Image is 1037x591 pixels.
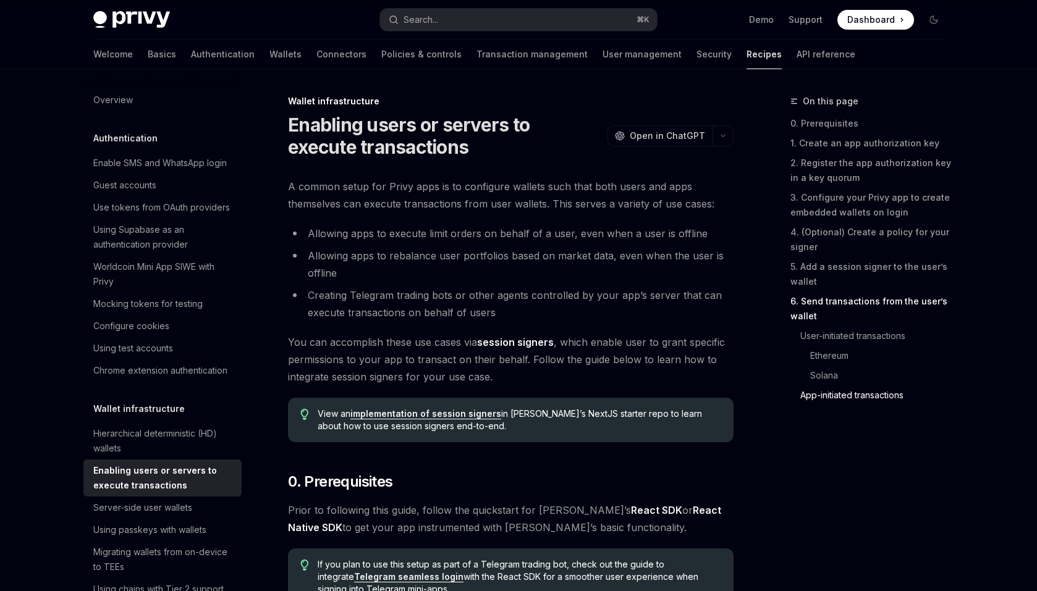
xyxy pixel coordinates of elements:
a: Security [696,40,732,69]
div: Mocking tokens for testing [93,296,203,311]
div: Overview [93,93,133,107]
span: You can accomplish these use cases via , which enable user to grant specific permissions to your ... [288,333,734,385]
button: Open search [380,9,657,31]
span: View an in [PERSON_NAME]’s NextJS starter repo to learn about how to use session signers end-to-end. [318,408,721,432]
a: Authentication [191,40,255,69]
a: User-initiated transactions [790,326,954,346]
span: A common setup for Privy apps is to configure wallets such that both users and apps themselves ca... [288,178,734,212]
div: Using Supabase as an authentication provider [93,222,234,252]
a: Dashboard [837,10,914,30]
button: Toggle dark mode [924,10,944,30]
a: Enable SMS and WhatsApp login [83,152,242,174]
span: 0. Prerequisites [288,472,392,492]
h5: Wallet infrastructure [93,401,185,416]
li: Creating Telegram trading bots or other agents controlled by your app’s server that can execute t... [288,287,734,321]
img: dark logo [93,11,170,28]
a: Enabling users or servers to execute transactions [83,459,242,497]
div: Enable SMS and WhatsApp login [93,156,227,170]
a: Using test accounts [83,337,242,359]
a: 2. Register the app authorization key in a key quorum [790,153,954,188]
a: Using Supabase as an authentication provider [83,219,242,256]
span: ⌘ K [637,15,650,25]
div: Chrome extension authentication [93,363,227,378]
a: Basics [148,40,176,69]
span: Open in ChatGPT [630,130,705,142]
a: App-initiated transactions [790,385,954,405]
a: Chrome extension authentication [83,359,242,382]
span: Prior to following this guide, follow the quickstart for [PERSON_NAME]’s or to get your app instr... [288,501,734,536]
div: Hierarchical deterministic (HD) wallets [93,426,234,456]
svg: Tip [300,409,309,420]
span: On this page [803,94,858,109]
a: Server-side user wallets [83,497,242,519]
div: Migrating wallets from on-device to TEEs [93,545,234,574]
div: Server-side user wallets [93,500,192,515]
div: Using test accounts [93,341,173,356]
div: Guest accounts [93,178,156,193]
button: Open in ChatGPT [607,125,713,146]
div: Using passkeys with wallets [93,522,206,537]
span: Dashboard [847,14,895,26]
a: 5. Add a session signer to the user’s wallet [790,257,954,291]
div: Wallet infrastructure [288,95,734,107]
a: Demo [749,14,774,26]
a: Using passkeys with wallets [83,519,242,541]
a: 1. Create an app authorization key [790,133,954,153]
a: Hierarchical deterministic (HD) wallets [83,422,242,459]
a: Solana [790,366,954,385]
a: Connectors [316,40,366,69]
a: Migrating wallets from on-device to TEEs [83,541,242,578]
a: 4. (Optional) Create a policy for your signer [790,222,954,257]
a: Transaction management [476,40,588,69]
div: Search... [404,12,438,27]
a: 3. Configure your Privy app to create embedded wallets on login [790,188,954,222]
li: Allowing apps to rebalance user portfolios based on market data, even when the user is offline [288,247,734,282]
a: Welcome [93,40,133,69]
a: Policies & controls [381,40,462,69]
a: 6. Send transactions from the user’s wallet [790,291,954,326]
a: session signers [477,336,554,349]
a: Guest accounts [83,174,242,196]
a: Recipes [747,40,782,69]
h5: Authentication [93,131,158,146]
a: Configure cookies [83,315,242,337]
a: implementation of session signers [350,408,501,419]
div: Use tokens from OAuth providers [93,200,230,215]
a: Use tokens from OAuth providers [83,196,242,219]
li: Allowing apps to execute limit orders on behalf of a user, even when a user is offline [288,225,734,242]
div: Enabling users or servers to execute transactions [93,463,234,493]
a: API reference [797,40,855,69]
a: Overview [83,89,242,111]
a: Ethereum [790,346,954,366]
a: 0. Prerequisites [790,114,954,133]
a: Mocking tokens for testing [83,293,242,315]
a: Worldcoin Mini App SIWE with Privy [83,256,242,293]
div: Worldcoin Mini App SIWE with Privy [93,259,234,289]
a: React SDK [631,504,682,517]
a: User management [603,40,682,69]
a: Wallets [269,40,302,69]
div: Configure cookies [93,319,169,333]
h1: Enabling users or servers to execute transactions [288,114,602,158]
a: Support [789,14,823,26]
